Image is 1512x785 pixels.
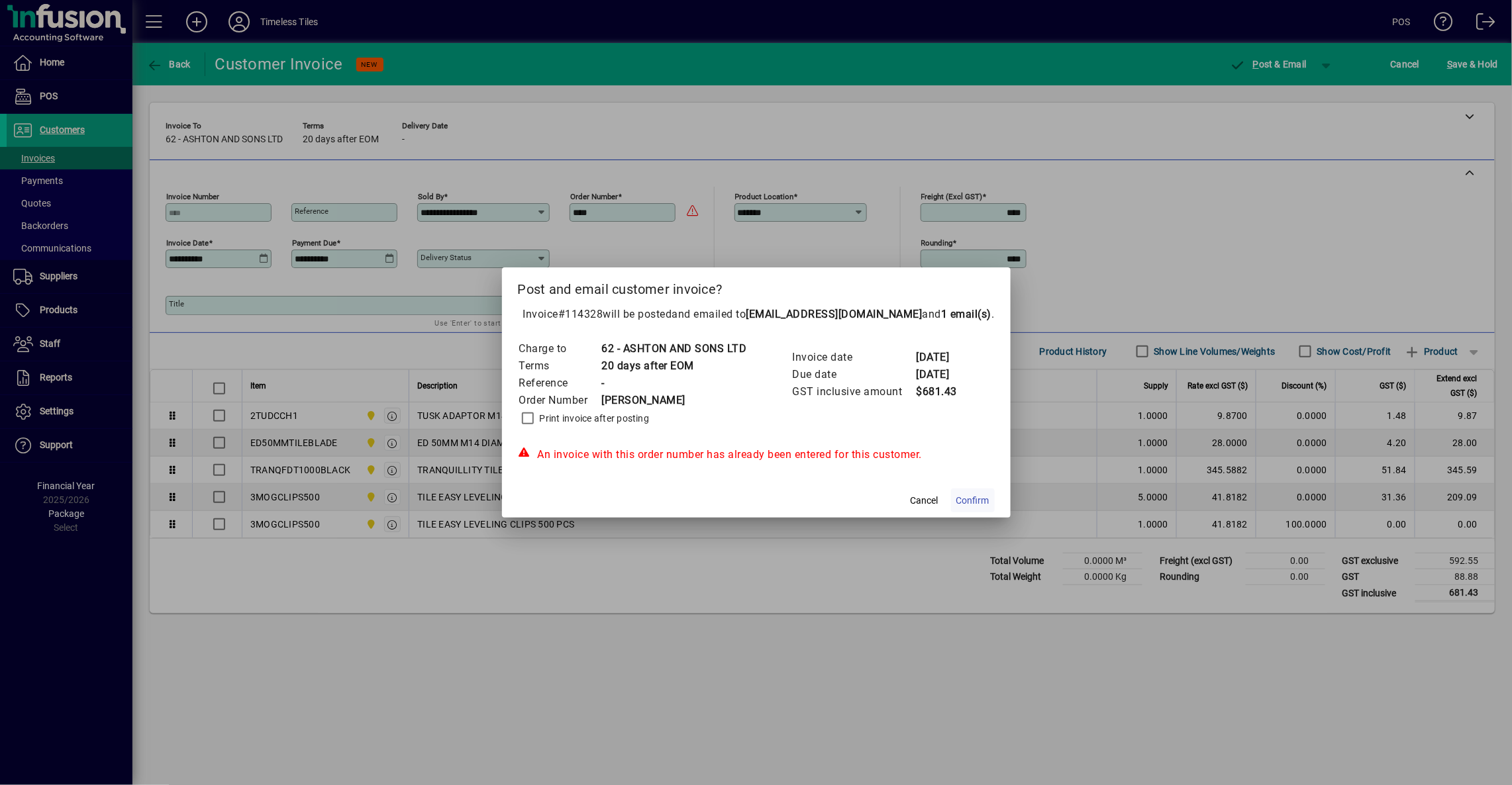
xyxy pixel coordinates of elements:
td: Reference [519,375,601,392]
td: Invoice date [792,349,916,366]
button: Cancel [903,488,946,512]
td: Due date [792,366,916,383]
td: [PERSON_NAME] [601,392,747,409]
td: GST inclusive amount [792,383,916,400]
td: $681.43 [916,383,969,400]
span: Confirm [956,494,989,508]
b: 1 email(s) [941,308,991,320]
div: An invoice with this order number has already been entered for this customer. [518,447,995,463]
span: and [923,308,992,320]
td: Terms [519,357,601,375]
span: and emailed to [672,308,992,320]
button: Confirm [951,488,995,512]
h2: Post and email customer invoice? [502,267,1011,306]
td: 62 - ASHTON AND SONS LTD [601,340,747,357]
p: Invoice will be posted . [518,306,995,322]
td: [DATE] [916,366,969,383]
span: Cancel [911,494,938,508]
td: Charge to [519,340,601,357]
b: [EMAIL_ADDRESS][DOMAIN_NAME] [746,308,923,320]
span: #114328 [558,308,603,320]
td: 20 days after EOM [601,357,747,375]
td: - [601,375,747,392]
td: [DATE] [916,349,969,366]
td: Order Number [519,392,601,409]
label: Print invoice after posting [537,412,650,425]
